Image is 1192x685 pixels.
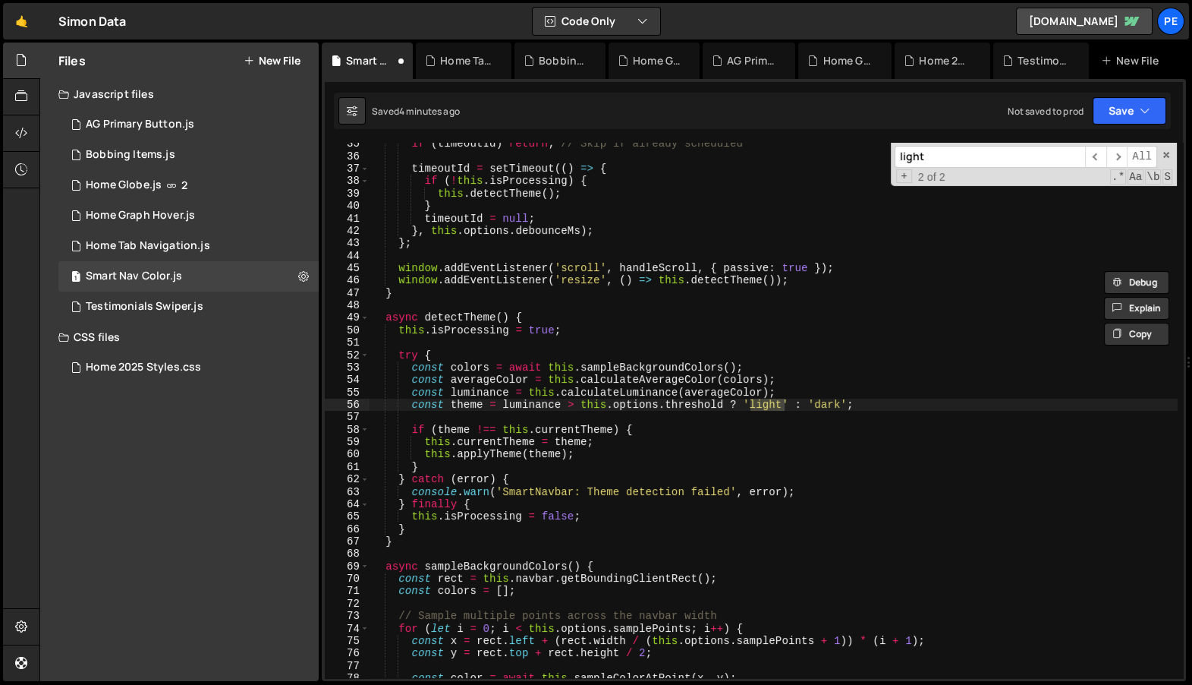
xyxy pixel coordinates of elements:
div: 62 [325,473,370,485]
div: 76 [325,647,370,659]
div: 69 [325,560,370,573]
div: 39 [325,188,370,200]
div: Home 2025 Styles.css [919,53,972,68]
div: Saved [372,105,460,118]
div: 44 [325,250,370,262]
div: 16753/45792.js [58,292,319,322]
div: 60 [325,448,370,460]
span: ​ [1106,146,1128,168]
div: 16753/46074.js [58,261,319,292]
span: 2 of 2 [912,171,951,183]
div: 51 [325,336,370,349]
div: Not saved to prod [1008,105,1083,118]
div: 73 [325,610,370,622]
div: 16753/45793.css [58,352,319,383]
div: 46 [325,274,370,286]
div: 53 [325,361,370,374]
div: 71 [325,585,370,597]
div: 50 [325,324,370,336]
div: Home Graph Hover.js [822,53,873,68]
div: 16753/45990.js [58,109,319,140]
div: 48 [325,299,370,311]
button: Copy [1104,323,1169,346]
div: 66 [325,523,370,535]
button: Debug [1104,271,1169,294]
div: 16753/46016.js [58,170,319,200]
div: Javascript files [40,79,319,109]
span: 1 [71,272,80,284]
div: 74 [325,623,370,635]
div: 41 [325,213,370,225]
button: Save [1093,97,1166,125]
div: 47 [325,287,370,299]
div: Home Tab Navigation.js [440,53,493,68]
div: 4 minutes ago [399,105,460,118]
div: 63 [325,486,370,498]
div: AG Primary Button.js [86,118,194,131]
div: 56 [325,399,370,411]
div: AG Primary Button.js [727,53,777,68]
span: ​ [1085,146,1106,168]
div: 57 [325,411,370,423]
span: Search In Selection [1162,169,1172,185]
div: 35 [325,137,370,150]
div: 77 [325,660,370,672]
div: Testimonials Swiper.js [86,300,203,314]
input: Search for [895,146,1085,168]
div: Smart Nav Color.js [86,270,182,283]
div: 43 [325,237,370,249]
div: New File [1101,53,1165,68]
div: CSS files [40,322,319,352]
div: Home Graph Hover.js [86,209,195,223]
div: 16753/46062.js [58,231,319,261]
button: New File [244,55,300,67]
div: Home Tab Navigation.js [86,239,210,253]
div: 38 [325,175,370,187]
div: 52 [325,349,370,361]
span: RegExp Search [1110,169,1126,185]
div: 49 [325,311,370,324]
div: Bobbing Items.js [86,148,175,162]
div: 70 [325,573,370,585]
div: Home Globe.js [86,178,162,192]
div: 58 [325,424,370,436]
div: 78 [325,672,370,684]
div: Testimonials Swiper.js [1017,53,1071,68]
div: 67 [325,535,370,548]
div: 64 [325,498,370,510]
div: 72 [325,598,370,610]
div: 16753/46060.js [58,140,319,170]
span: 2 [181,179,187,191]
div: 75 [325,635,370,647]
button: Explain [1104,297,1169,320]
div: 45 [325,262,370,274]
div: Bobbing Items.js [539,53,587,68]
div: 42 [325,225,370,237]
div: 65 [325,510,370,522]
button: Code Only [533,8,660,35]
div: 36 [325,150,370,163]
div: Smart Nav Color.js [346,53,395,68]
div: 16753/45758.js [58,200,319,231]
span: Alt-Enter [1127,146,1157,168]
span: Toggle Replace mode [896,169,912,183]
a: 🤙 [3,3,40,39]
div: Simon Data [58,12,127,30]
div: 40 [325,200,370,212]
h2: Files [58,52,86,69]
div: Home Globe.js [633,53,681,68]
div: 61 [325,461,370,473]
div: Home 2025 Styles.css [86,361,201,374]
span: CaseSensitive Search [1128,169,1143,185]
div: 54 [325,374,370,386]
div: 55 [325,387,370,399]
div: 59 [325,436,370,448]
a: Pe [1157,8,1184,35]
a: [DOMAIN_NAME] [1016,8,1153,35]
div: 68 [325,548,370,560]
span: Whole Word Search [1145,169,1161,185]
div: 37 [325,163,370,175]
